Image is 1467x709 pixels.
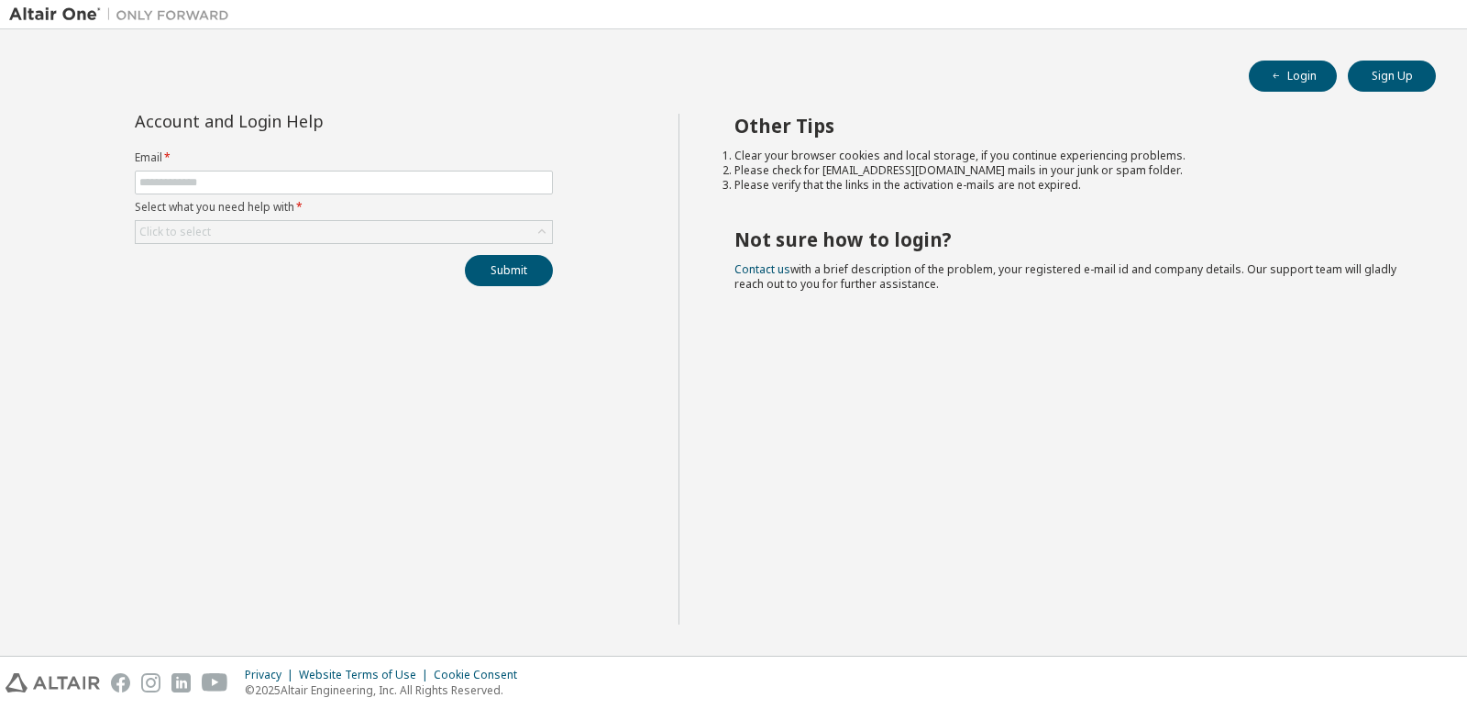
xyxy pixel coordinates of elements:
[299,668,434,682] div: Website Terms of Use
[465,255,553,286] button: Submit
[734,261,1396,292] span: with a brief description of the problem, your registered e-mail id and company details. Our suppo...
[245,668,299,682] div: Privacy
[136,221,552,243] div: Click to select
[734,149,1404,163] li: Clear your browser cookies and local storage, if you continue experiencing problems.
[139,225,211,239] div: Click to select
[171,673,191,692] img: linkedin.svg
[245,682,528,698] p: © 2025 Altair Engineering, Inc. All Rights Reserved.
[202,673,228,692] img: youtube.svg
[135,114,469,128] div: Account and Login Help
[135,200,553,215] label: Select what you need help with
[734,261,790,277] a: Contact us
[141,673,160,692] img: instagram.svg
[734,227,1404,251] h2: Not sure how to login?
[734,114,1404,138] h2: Other Tips
[9,6,238,24] img: Altair One
[434,668,528,682] div: Cookie Consent
[734,163,1404,178] li: Please check for [EMAIL_ADDRESS][DOMAIN_NAME] mails in your junk or spam folder.
[111,673,130,692] img: facebook.svg
[135,150,553,165] label: Email
[1249,61,1337,92] button: Login
[734,178,1404,193] li: Please verify that the links in the activation e-mails are not expired.
[6,673,100,692] img: altair_logo.svg
[1348,61,1436,92] button: Sign Up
